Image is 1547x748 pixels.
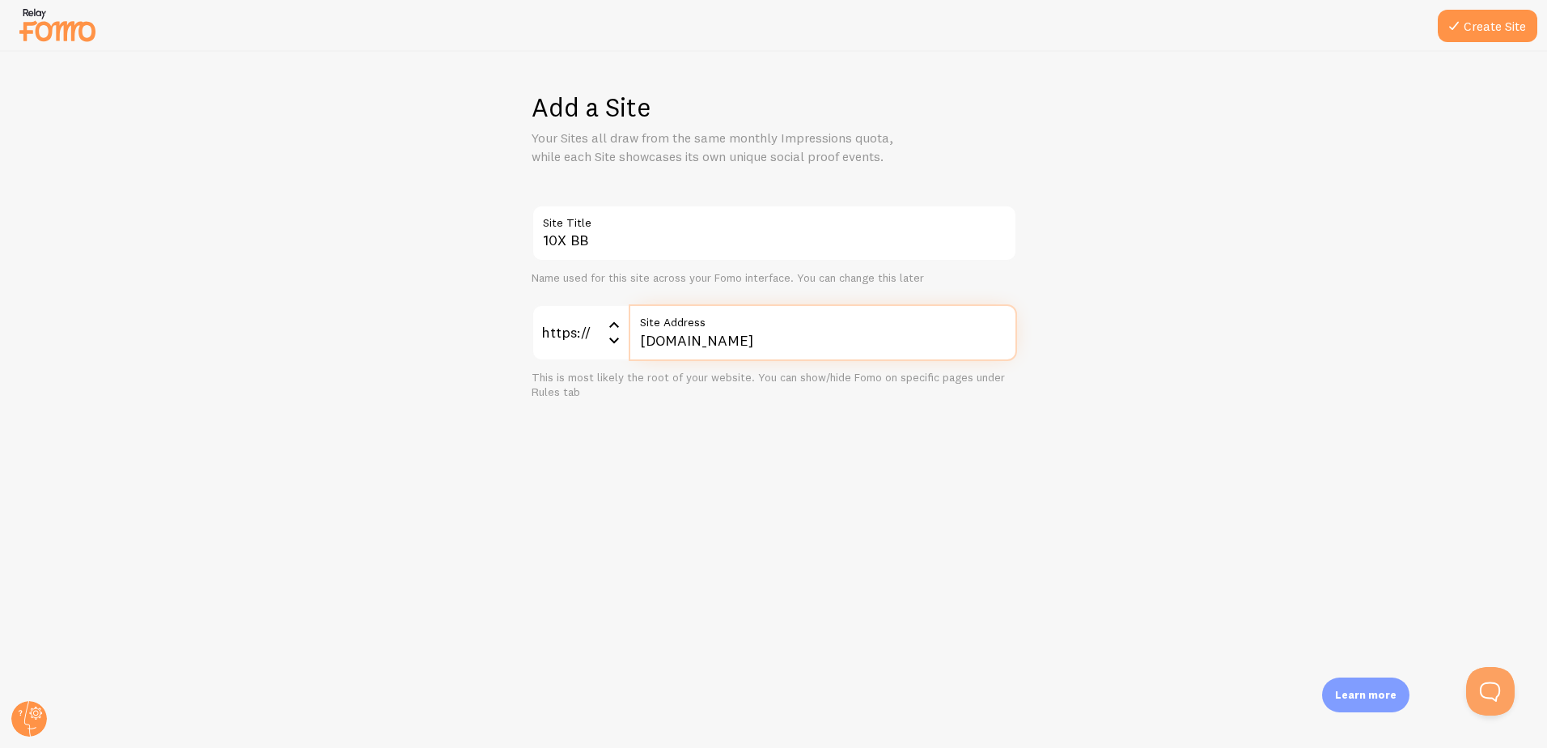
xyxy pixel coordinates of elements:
input: myhonestcompany.com [629,304,1017,361]
label: Site Title [532,205,1017,232]
div: Name used for this site across your Fomo interface. You can change this later [532,271,1017,286]
div: This is most likely the root of your website. You can show/hide Fomo on specific pages under Rule... [532,371,1017,399]
p: Your Sites all draw from the same monthly Impressions quota, while each Site showcases its own un... [532,129,920,166]
div: https:// [532,304,629,361]
h1: Add a Site [532,91,1017,124]
iframe: Help Scout Beacon - Open [1466,667,1515,716]
p: Learn more [1335,687,1397,703]
div: Learn more [1322,678,1409,712]
label: Site Address [629,304,1017,332]
img: fomo-relay-logo-orange.svg [17,4,98,45]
